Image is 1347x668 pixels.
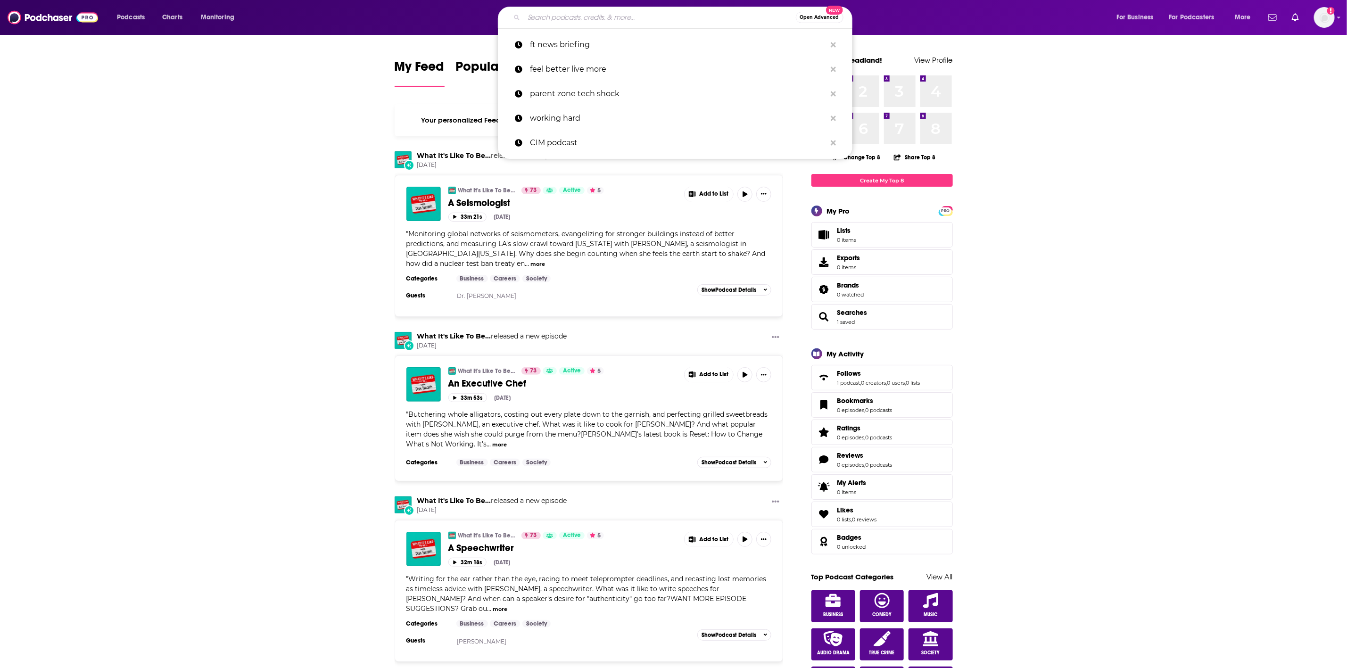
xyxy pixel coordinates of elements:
span: An Executive Chef [448,378,527,389]
a: Badges [837,533,866,542]
a: CIM podcast [498,131,852,155]
a: Show notifications dropdown [1288,9,1303,25]
h3: Categories [406,620,449,627]
span: Add to List [700,536,729,543]
img: What It's Like To Be... [395,151,412,168]
button: 5 [587,187,604,194]
a: A Seismologist [448,197,678,209]
span: Music [924,612,937,618]
a: 0 users [887,379,905,386]
a: A Speechwriter [448,542,678,554]
button: more [493,605,507,613]
button: 32m 18s [448,558,487,567]
span: My Alerts [837,478,867,487]
a: What It's Like To Be... [417,496,491,505]
img: An Executive Chef [406,367,441,402]
span: 73 [530,366,537,376]
span: 0 items [837,264,860,271]
div: [DATE] [494,214,511,220]
a: What It's Like To Be... [417,332,491,340]
span: Butchering whole alligators, costing out every plate down to the garnish, and perfecting grilled ... [406,410,768,448]
a: Society [522,459,551,466]
span: Reviews [837,451,864,460]
span: Badges [837,533,862,542]
span: Podcasts [117,11,145,24]
span: Ratings [811,420,953,445]
a: Active [559,187,585,194]
a: 73 [521,367,541,375]
span: A Seismologist [448,197,511,209]
span: ... [488,604,492,613]
span: , [851,516,852,523]
button: Show More Button [756,187,771,202]
button: Show More Button [685,367,734,382]
span: 73 [530,531,537,540]
a: 0 episodes [837,407,865,413]
button: more [492,441,507,449]
a: Society [909,628,953,660]
a: What It's Like To Be... [448,187,456,194]
img: What It's Like To Be... [395,332,412,349]
span: Brands [811,277,953,302]
span: For Business [1116,11,1154,24]
div: Search podcasts, credits, & more... [507,7,861,28]
button: more [530,260,545,268]
a: Society [522,275,551,282]
span: Badges [811,529,953,554]
span: Likes [837,506,854,514]
a: 0 episodes [837,462,865,468]
button: Open AdvancedNew [796,12,843,23]
a: Likes [837,506,877,514]
button: open menu [194,10,247,25]
div: [DATE] [495,395,511,401]
button: Show More Button [685,532,734,547]
span: Show Podcast Details [702,632,756,638]
h3: Guests [406,292,449,299]
a: 73 [521,187,541,194]
span: Follows [837,369,861,378]
span: Searches [837,308,868,317]
a: 0 unlocked [837,544,866,550]
span: ... [525,259,529,268]
a: What It's Like To Be... [458,187,515,194]
div: My Pro [827,206,850,215]
a: feel better live more [498,57,852,82]
a: A Speechwriter [406,532,441,566]
span: " [406,410,768,448]
span: 0 items [837,489,867,495]
a: Society [522,620,551,627]
a: 0 creators [861,379,886,386]
div: New Episode [404,505,414,516]
span: " [406,575,767,613]
span: , [865,407,866,413]
a: 73 [521,532,541,539]
a: Likes [815,508,834,521]
span: " [406,230,766,268]
img: Podchaser - Follow, Share and Rate Podcasts [8,8,98,26]
a: Careers [490,459,520,466]
span: [DATE] [417,506,567,514]
input: Search podcasts, credits, & more... [524,10,796,25]
a: ft news briefing [498,33,852,57]
a: Follows [837,369,920,378]
span: Add to List [700,190,729,198]
a: Careers [490,620,520,627]
a: True Crime [860,628,904,660]
a: Exports [811,249,953,275]
div: Your personalized Feed is curated based on the Podcasts, Creators, Users, and Lists that you Follow. [395,104,784,136]
a: Business [811,590,856,622]
img: A Seismologist [406,187,441,221]
span: Reviews [811,447,953,472]
span: Active [563,366,581,376]
button: 5 [587,367,604,375]
span: Business [823,612,843,618]
img: What It's Like To Be... [448,532,456,539]
h3: released a new episode [417,151,567,160]
span: [DATE] [417,342,567,350]
a: Music [909,590,953,622]
a: View All [927,572,953,581]
button: Show More Button [768,332,783,344]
